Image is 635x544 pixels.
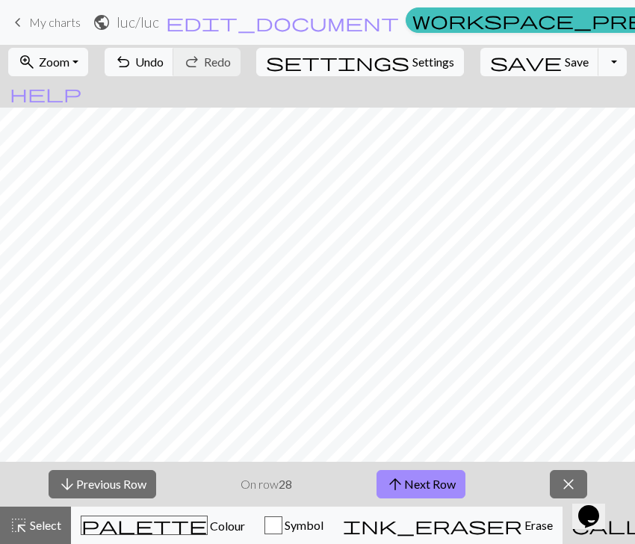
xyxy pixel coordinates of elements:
[9,10,81,35] a: My charts
[241,475,292,493] p: On row
[412,53,454,71] span: Settings
[282,518,323,532] span: Symbol
[266,53,409,71] i: Settings
[208,519,245,533] span: Colour
[10,83,81,104] span: help
[490,52,562,72] span: save
[29,15,81,29] span: My charts
[333,507,563,544] button: Erase
[256,48,464,76] button: SettingsSettings
[114,52,132,72] span: undo
[9,12,27,33] span: keyboard_arrow_left
[522,518,553,532] span: Erase
[117,13,159,31] h2: luc / luc
[565,55,589,69] span: Save
[105,48,174,76] button: Undo
[255,507,333,544] button: Symbol
[81,515,207,536] span: palette
[266,52,409,72] span: settings
[39,55,69,69] span: Zoom
[386,474,404,495] span: arrow_upward
[135,55,164,69] span: Undo
[480,48,599,76] button: Save
[166,12,399,33] span: edit_document
[58,474,76,495] span: arrow_downward
[49,470,156,498] button: Previous Row
[10,515,28,536] span: highlight_alt
[28,518,61,532] span: Select
[71,507,255,544] button: Colour
[343,515,522,536] span: ink_eraser
[279,477,292,491] strong: 28
[8,48,88,76] button: Zoom
[18,52,36,72] span: zoom_in
[377,470,465,498] button: Next Row
[93,12,111,33] span: public
[572,484,620,529] iframe: chat widget
[560,474,577,495] span: close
